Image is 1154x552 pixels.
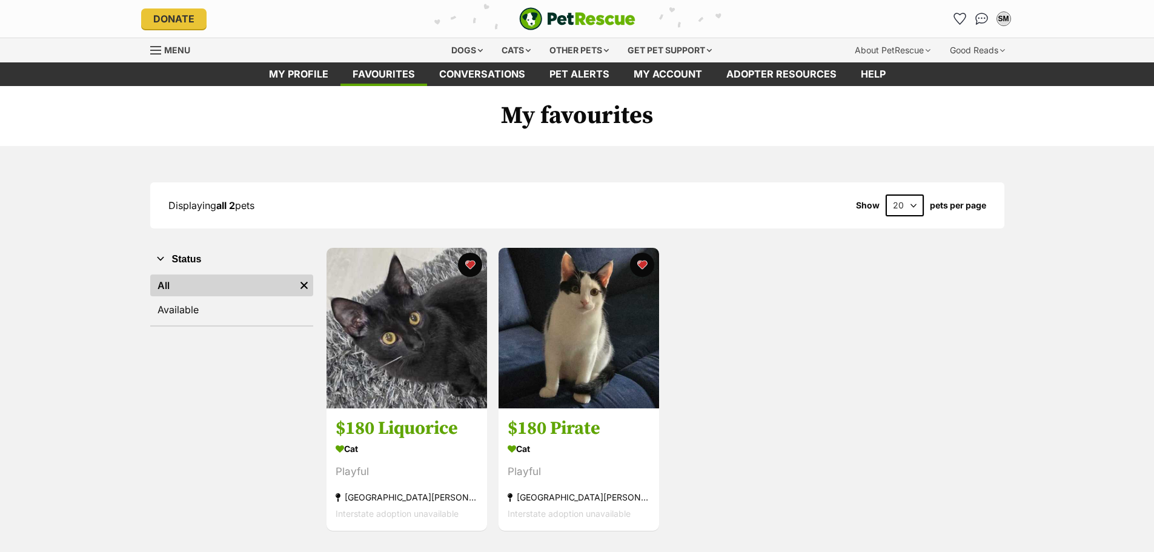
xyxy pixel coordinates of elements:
span: Displaying pets [168,199,254,211]
div: SM [998,13,1010,25]
button: favourite [630,253,654,277]
div: Cats [493,38,539,62]
div: Dogs [443,38,491,62]
a: Favourites [950,9,970,28]
a: conversations [427,62,537,86]
span: Menu [164,45,190,55]
div: Get pet support [619,38,720,62]
div: [GEOGRAPHIC_DATA][PERSON_NAME][GEOGRAPHIC_DATA] [508,490,650,506]
button: favourite [458,253,482,277]
h3: $180 Liquorice [336,417,478,441]
div: Playful [336,464,478,481]
a: Available [150,299,313,321]
button: Status [150,251,313,267]
div: Playful [508,464,650,481]
button: My account [994,9,1013,28]
ul: Account quick links [950,9,1013,28]
label: pets per page [930,201,986,210]
a: Donate [141,8,207,29]
h3: $180 Pirate [508,417,650,441]
div: Other pets [541,38,617,62]
a: Menu [150,38,199,60]
a: Help [849,62,898,86]
a: Favourites [340,62,427,86]
strong: all 2 [216,199,235,211]
div: Good Reads [941,38,1013,62]
a: Conversations [972,9,992,28]
a: $180 Pirate Cat Playful [GEOGRAPHIC_DATA][PERSON_NAME][GEOGRAPHIC_DATA] Interstate adoption unava... [499,408,659,531]
img: chat-41dd97257d64d25036548639549fe6c8038ab92f7586957e7f3b1b290dea8141.svg [975,13,988,25]
a: My account [622,62,714,86]
a: Adopter resources [714,62,849,86]
span: Show [856,201,880,210]
a: Pet alerts [537,62,622,86]
div: About PetRescue [846,38,939,62]
div: Cat [336,441,478,458]
a: PetRescue [519,7,635,30]
div: [GEOGRAPHIC_DATA][PERSON_NAME][GEOGRAPHIC_DATA] [336,490,478,506]
img: logo-e224e6f780fb5917bec1dbf3a21bbac754714ae5b6737aabdf751b685950b380.svg [519,7,635,30]
img: $180 Pirate [499,248,659,408]
a: My profile [257,62,340,86]
span: Interstate adoption unavailable [336,509,459,519]
a: All [150,274,295,296]
div: Cat [508,441,650,458]
a: Remove filter [295,274,313,296]
span: Interstate adoption unavailable [508,509,631,519]
div: Status [150,272,313,325]
a: $180 Liquorice Cat Playful [GEOGRAPHIC_DATA][PERSON_NAME][GEOGRAPHIC_DATA] Interstate adoption un... [327,408,487,531]
img: $180 Liquorice [327,248,487,408]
